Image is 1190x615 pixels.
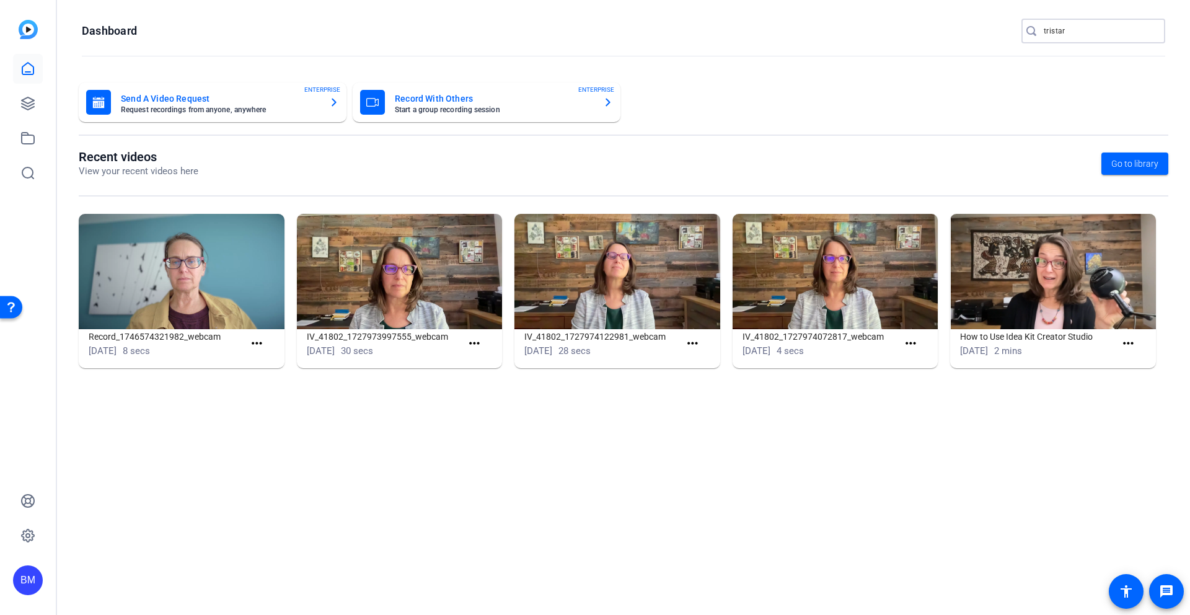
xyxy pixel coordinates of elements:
mat-icon: more_horiz [685,336,700,352]
img: IV_41802_1727974122981_webcam [514,214,720,330]
mat-icon: accessibility [1119,584,1134,599]
span: 30 secs [341,345,373,356]
h1: How to Use Idea Kit Creator Studio [960,329,1116,344]
a: Go to library [1101,153,1168,175]
mat-card-subtitle: Start a group recording session [395,106,593,113]
input: Search [1044,24,1155,38]
mat-icon: more_horiz [903,336,919,352]
span: ENTERPRISE [304,85,340,94]
h1: IV_41802_1727973997555_webcam [307,329,462,344]
span: [DATE] [524,345,552,356]
span: [DATE] [307,345,335,356]
span: Go to library [1111,157,1158,170]
img: IV_41802_1727973997555_webcam [297,214,503,330]
h1: IV_41802_1727974072817_webcam [743,329,898,344]
h1: Dashboard [82,24,137,38]
mat-icon: more_horiz [1121,336,1136,352]
span: [DATE] [89,345,117,356]
span: 2 mins [994,345,1022,356]
img: IV_41802_1727974072817_webcam [733,214,938,330]
img: Record_1746574321982_webcam [79,214,284,330]
button: Send A Video RequestRequest recordings from anyone, anywhereENTERPRISE [79,82,346,122]
button: Record With OthersStart a group recording sessionENTERPRISE [353,82,620,122]
img: How to Use Idea Kit Creator Studio [950,214,1156,330]
span: 28 secs [558,345,591,356]
h1: Recent videos [79,149,198,164]
img: blue-gradient.svg [19,20,38,39]
span: ENTERPRISE [578,85,614,94]
span: 8 secs [123,345,150,356]
h1: Record_1746574321982_webcam [89,329,244,344]
mat-icon: message [1159,584,1174,599]
mat-card-subtitle: Request recordings from anyone, anywhere [121,106,319,113]
p: View your recent videos here [79,164,198,179]
span: [DATE] [743,345,770,356]
mat-icon: more_horiz [467,336,482,352]
mat-card-title: Send A Video Request [121,91,319,106]
mat-icon: more_horiz [249,336,265,352]
span: [DATE] [960,345,988,356]
div: BM [13,565,43,595]
span: 4 secs [777,345,804,356]
h1: IV_41802_1727974122981_webcam [524,329,680,344]
mat-card-title: Record With Others [395,91,593,106]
